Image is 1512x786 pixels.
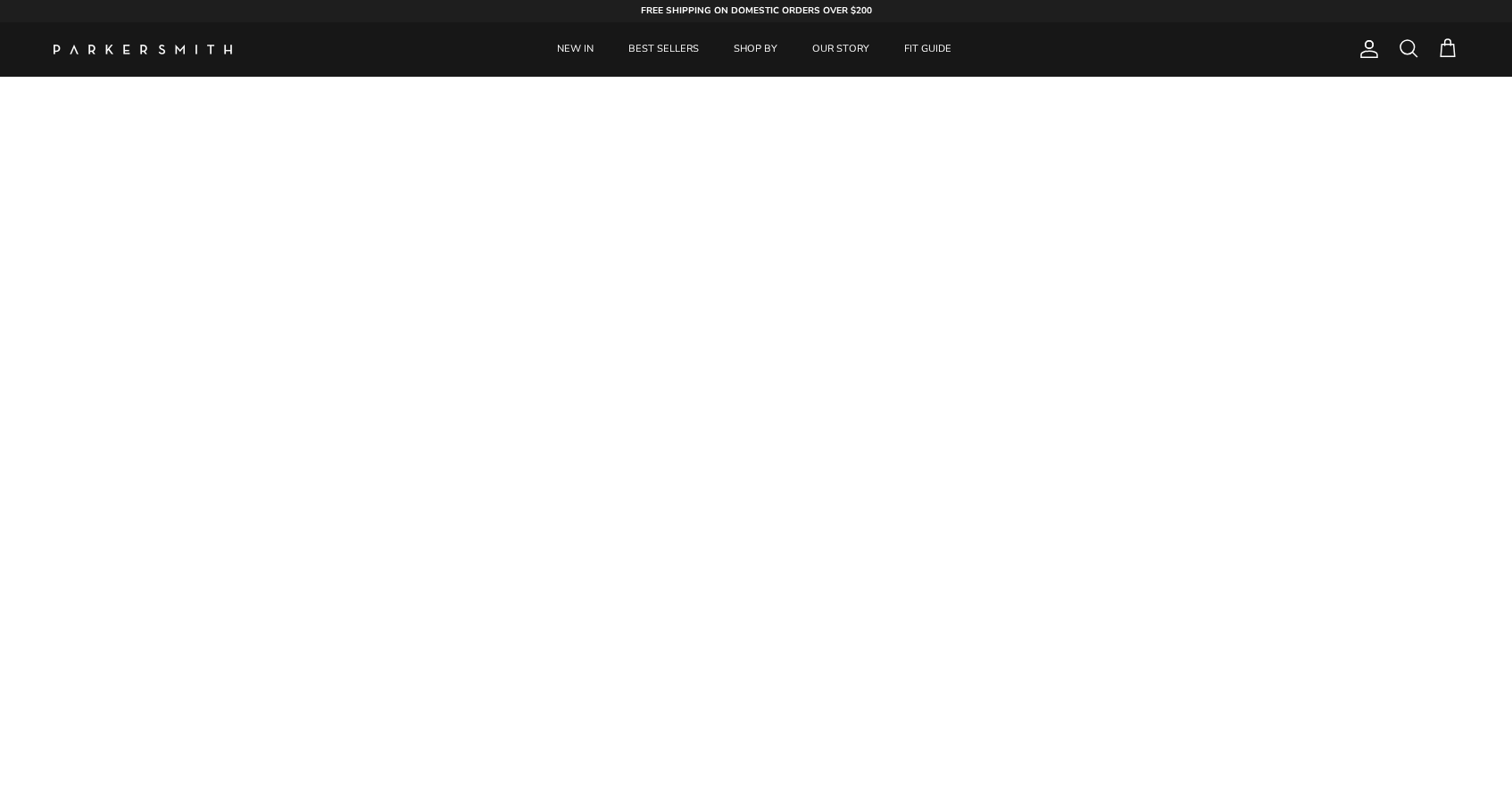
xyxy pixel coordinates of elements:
[796,22,885,77] a: OUR STORY
[266,22,1242,77] div: Primary
[541,22,610,77] a: NEW IN
[718,22,793,77] a: SHOP BY
[612,22,715,77] a: BEST SELLERS
[54,45,232,54] a: Parker Smith
[1351,38,1380,60] a: Account
[641,4,872,17] strong: FREE SHIPPING ON DOMESTIC ORDERS OVER $200
[888,22,968,77] a: FIT GUIDE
